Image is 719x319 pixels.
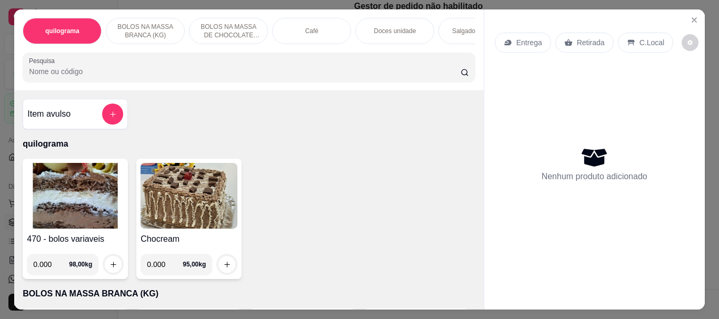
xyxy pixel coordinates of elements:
[102,104,123,125] button: add-separate-item
[452,27,504,35] p: Salgados variados
[115,23,176,39] p: BOLOS NA MASSA BRANCA (KG)
[33,254,69,275] input: 0.00
[542,170,647,183] p: Nenhum produto adicionado
[29,56,58,65] label: Pesquisa
[686,12,703,28] button: Close
[198,23,259,39] p: BOLOS NA MASSA DE CHOCOLATE preço por (KG)
[105,256,122,273] button: increase-product-quantity
[516,37,542,48] p: Entrega
[45,27,79,35] p: quilograma
[374,27,416,35] p: Doces unidade
[141,163,237,229] img: product-image
[23,138,475,150] p: quilograma
[27,108,71,120] h4: Item avulso
[305,27,318,35] p: Café
[141,233,237,245] h4: Chocream
[218,256,235,273] button: increase-product-quantity
[23,287,475,300] p: BOLOS NA MASSA BRANCA (KG)
[640,37,664,48] p: C.Local
[577,37,605,48] p: Retirada
[27,233,124,245] h4: 470 - bolos variaveis
[147,254,183,275] input: 0.00
[27,163,124,229] img: product-image
[682,34,698,51] button: decrease-product-quantity
[29,66,461,77] input: Pesquisa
